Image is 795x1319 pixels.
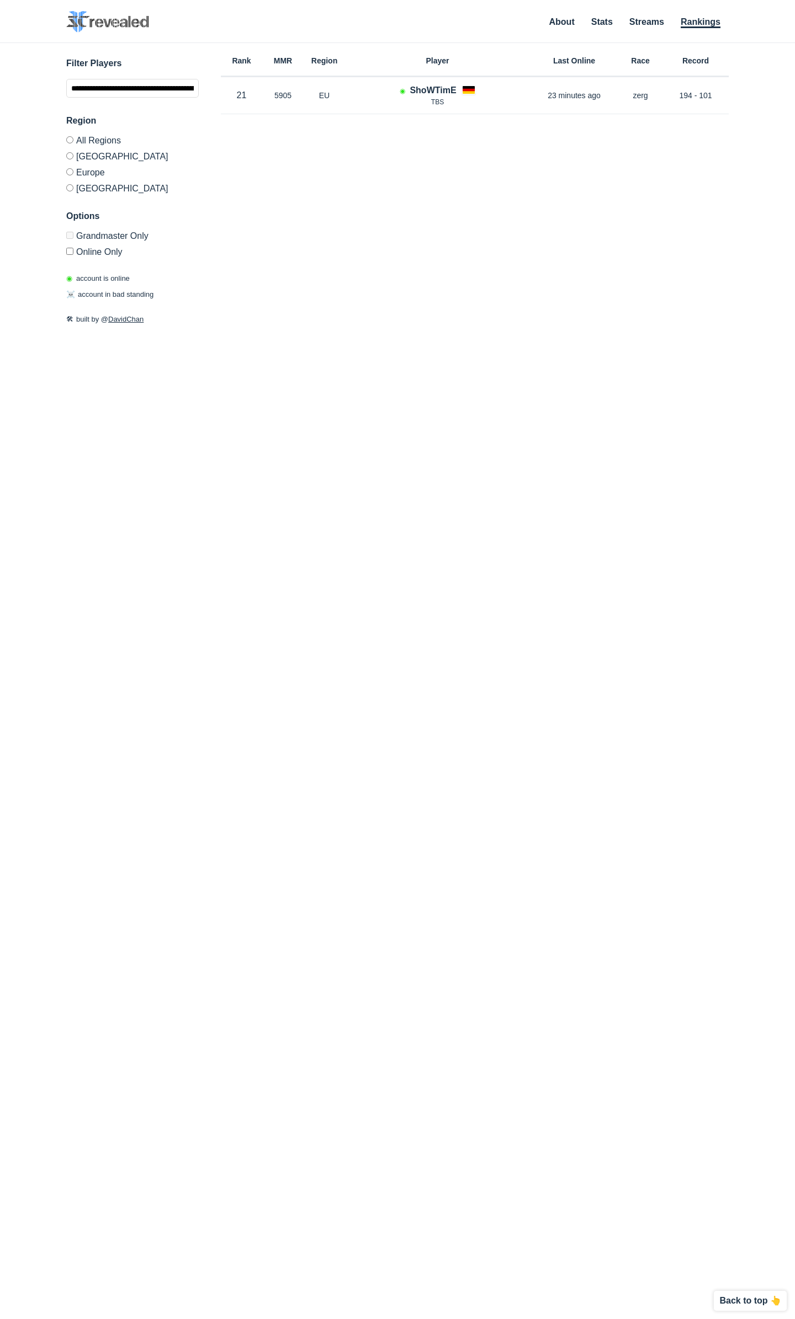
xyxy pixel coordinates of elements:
p: EU [304,90,345,101]
p: 194 - 101 [662,90,729,101]
input: [GEOGRAPHIC_DATA] [66,152,73,159]
input: Europe [66,168,73,175]
h6: Rank [221,57,262,65]
span: 🛠 [66,315,73,323]
label: Only Show accounts currently in Grandmaster [66,232,199,243]
h6: Record [662,57,729,65]
p: 5905 [262,90,304,101]
p: zerg [618,90,662,101]
h6: MMR [262,57,304,65]
h4: ShoWTimE [410,84,456,97]
span: ◉ [66,274,72,282]
span: TBS [431,98,444,106]
h3: Options [66,210,199,223]
a: DavidChan [108,315,144,323]
h3: Filter Players [66,57,199,70]
span: Account is laddering [400,87,405,95]
label: [GEOGRAPHIC_DATA] [66,148,199,164]
label: Europe [66,164,199,180]
a: Rankings [681,17,720,28]
a: Stats [591,17,613,26]
span: ☠️ [66,290,75,298]
h6: Last Online [530,57,618,65]
input: Online Only [66,248,73,255]
img: SC2 Revealed [66,11,149,33]
label: All Regions [66,136,199,148]
p: built by @ [66,314,199,325]
h6: Region [304,57,345,65]
p: account is online [66,273,130,284]
p: 21 [221,89,262,102]
h6: Player [345,57,530,65]
input: All Regions [66,136,73,143]
input: [GEOGRAPHIC_DATA] [66,184,73,191]
a: Streams [629,17,664,26]
input: Grandmaster Only [66,232,73,239]
h3: Region [66,114,199,127]
p: account in bad standing [66,289,153,300]
a: About [549,17,575,26]
label: Only show accounts currently laddering [66,243,199,257]
p: 23 minutes ago [530,90,618,101]
label: [GEOGRAPHIC_DATA] [66,180,199,193]
h6: Race [618,57,662,65]
p: Back to top 👆 [719,1296,781,1305]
